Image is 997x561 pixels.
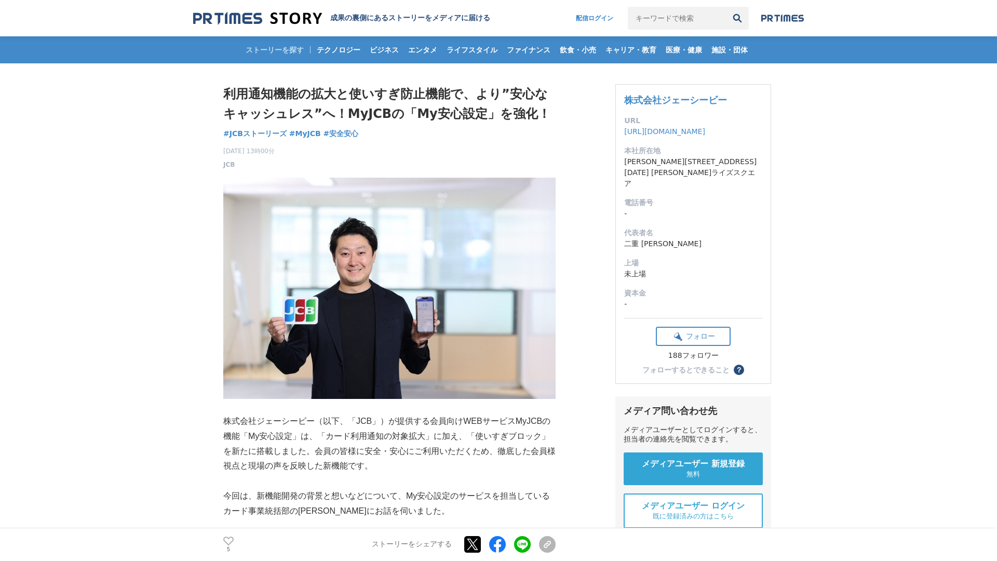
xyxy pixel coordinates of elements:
[662,45,706,55] span: 医療・健康
[324,128,359,139] a: #安全安心
[642,501,745,512] span: メディアユーザー ログイン
[686,470,700,479] span: 無料
[624,208,762,219] dd: -
[624,425,763,444] div: メディアユーザーとしてログインすると、担当者の連絡先を閲覧できます。
[556,45,600,55] span: 飲食・小売
[734,365,744,375] button: ？
[324,129,359,138] span: #安全安心
[313,36,365,63] a: テクノロジー
[656,351,731,360] div: 188フォロワー
[662,36,706,63] a: 医療・健康
[642,459,745,470] span: メディアユーザー 新規登録
[624,238,762,249] dd: 二重 [PERSON_NAME]
[503,45,555,55] span: ファイナンス
[565,7,624,30] a: 配信ログイン
[624,405,763,417] div: メディア問い合わせ先
[642,366,730,373] div: フォローするとできること
[223,414,556,474] p: 株式会社ジェーシービー（以下、「JCB」）が提供する会員向けWEBサービスMyJCBの機能「My安心設定」は、「カード利用通知の対象拡大」に加え、「使いすぎブロック」を新たに搭載しました。会員の...
[193,11,490,25] a: 成果の裏側にあるストーリーをメディアに届ける 成果の裏側にあるストーリーをメディアに届ける
[372,540,452,550] p: ストーリーをシェアする
[556,36,600,63] a: 飲食・小売
[601,45,661,55] span: キャリア・教育
[624,127,705,136] a: [URL][DOMAIN_NAME]
[624,145,762,156] dt: 本社所在地
[624,493,763,528] a: メディアユーザー ログイン 既に登録済みの方はこちら
[624,95,727,105] a: 株式会社ジェーシービー
[624,156,762,189] dd: [PERSON_NAME][STREET_ADDRESS][DATE] [PERSON_NAME]ライズスクエア
[289,128,321,139] a: #MyJCB
[223,547,234,552] p: 5
[223,84,556,124] h1: 利用通知機能の拡大と使いすぎ防止機能で、より”安心なキャッシュレス”へ！MyJCBの「My安心設定」を強化！
[624,115,762,126] dt: URL
[624,452,763,485] a: メディアユーザー 新規登録 無料
[223,178,556,399] img: thumbnail_9fc79d80-737b-11f0-a95f-61df31054317.jpg
[366,36,403,63] a: ビジネス
[366,45,403,55] span: ビジネス
[761,14,804,22] img: prtimes
[601,36,661,63] a: キャリア・教育
[289,129,321,138] span: #MyJCB
[624,197,762,208] dt: 電話番号
[223,146,275,156] span: [DATE] 13時00分
[707,36,752,63] a: 施設・団体
[223,489,556,519] p: 今回は、新機能開発の背景と想いなどについて、My安心設定のサービスを担当しているカード事業統括部の[PERSON_NAME]にお話を伺いました。
[404,36,441,63] a: エンタメ
[624,299,762,310] dd: -
[624,269,762,279] dd: 未上場
[653,512,734,521] span: 既に登録済みの方はこちら
[330,14,490,23] h2: 成果の裏側にあるストーリーをメディアに届ける
[442,36,502,63] a: ライフスタイル
[223,129,287,138] span: #JCBストーリーズ
[503,36,555,63] a: ファイナンス
[223,160,235,169] a: JCB
[223,128,287,139] a: #JCBストーリーズ
[624,228,762,238] dt: 代表者名
[707,45,752,55] span: 施設・団体
[628,7,726,30] input: キーワードで検索
[193,11,322,25] img: 成果の裏側にあるストーリーをメディアに届ける
[442,45,502,55] span: ライフスタイル
[624,288,762,299] dt: 資本金
[656,327,731,346] button: フォロー
[313,45,365,55] span: テクノロジー
[735,366,743,373] span: ？
[404,45,441,55] span: エンタメ
[624,258,762,269] dt: 上場
[726,7,749,30] button: 検索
